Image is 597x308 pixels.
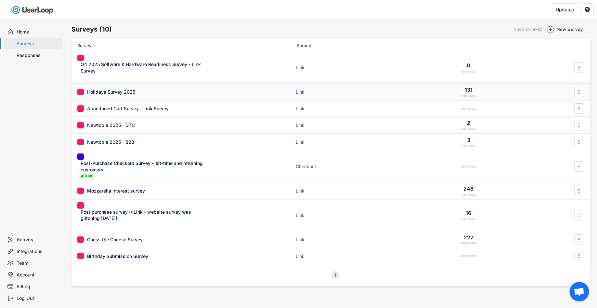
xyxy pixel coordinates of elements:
[17,284,60,290] div: Billing
[465,86,473,93] div: 131
[464,234,474,241] div: 222
[461,127,476,131] div: RESPONSES
[81,209,207,221] div: Post purchase survey (*Link - website survey was glitching [DATE])
[576,137,582,147] button: 
[556,7,574,12] div: Updates
[576,186,582,196] button: 
[576,210,582,220] button: 
[467,136,470,143] div: 3
[461,217,476,221] div: RESPONSES
[17,41,60,47] div: Surveys
[296,253,361,260] div: Link
[17,248,60,255] div: Integrations
[461,94,476,98] div: RESPONSES
[87,105,169,112] div: Abandoned Cart Survey - Link Survey
[87,122,135,128] div: Newtopia 2025 - DTC
[576,104,582,114] button: 
[466,209,472,217] div: 16
[556,26,589,32] div: New Survey
[461,165,476,168] div: RESPONSES
[461,255,476,258] div: RESPONSES
[461,242,476,245] div: RESPONSES
[578,187,580,194] text: 
[296,122,361,128] div: Link
[514,27,542,31] div: Show archived
[578,163,580,170] text: 
[71,25,112,34] h6: Surveys (10)
[87,253,148,260] div: Birthday Submission Survey
[17,272,60,278] div: Account
[87,236,143,243] div: Guess the Cheese Survey
[578,212,580,219] text: 
[461,144,476,148] div: RESPONSES
[296,89,361,95] div: Link
[461,193,476,197] div: RESPONSES
[461,70,476,74] div: RESPONSES
[584,7,590,13] button: 
[296,188,361,194] div: Link
[578,253,580,260] text: 
[17,295,60,301] div: Log Out
[81,160,207,173] div: Post-Purchase Checkout Survey - 1st-time and returning customers
[10,3,56,17] img: userloop-logo-01.svg
[17,237,60,243] div: Activity
[296,105,361,112] div: Link
[17,260,60,266] div: Team
[17,29,60,35] div: Home
[467,62,471,69] div: 0
[87,89,135,95] div: Holidays Survey 2025
[464,185,474,192] div: 246
[87,188,145,194] div: Mozzarella Interest survey
[576,87,582,97] button: 
[578,122,580,128] text: 
[576,63,582,73] button: 
[578,64,580,71] text: 
[547,26,554,33] img: AddMajor.svg
[576,235,582,245] button: 
[87,139,134,145] div: Newtopia 2025 - B2B
[296,163,361,170] div: Checkout
[576,162,582,171] button: 
[331,273,339,277] div: 1
[296,139,361,145] div: Link
[461,107,476,111] div: RESPONSES
[17,52,60,59] div: Responses
[578,139,580,145] text: 
[585,7,590,12] text: 
[578,105,580,112] text: 
[296,236,361,243] div: Link
[576,120,582,130] button: 
[578,88,580,95] text: 
[467,119,470,127] div: 2
[570,282,589,301] div: Open chat
[77,43,207,48] div: Survey
[81,61,207,74] div: Q4 2025 Software & Hardware Readiness Survey - Link Survey
[296,64,361,71] div: Link
[576,251,582,261] button: 
[296,212,361,219] div: Link
[578,236,580,243] text: 
[297,43,362,48] div: Format
[79,173,95,180] div: ACTIVE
